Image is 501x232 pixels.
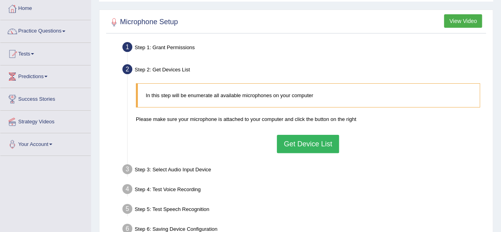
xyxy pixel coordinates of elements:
button: Get Device List [277,135,339,153]
a: Success Stories [0,88,91,108]
div: Step 4: Test Voice Recording [119,182,489,199]
a: Tests [0,43,91,63]
a: Practice Questions [0,20,91,40]
button: View Video [444,14,482,28]
a: Strategy Videos [0,111,91,130]
div: Step 2: Get Devices List [119,62,489,79]
div: Step 5: Test Speech Recognition [119,201,489,219]
a: Your Account [0,133,91,153]
div: Step 3: Select Audio Input Device [119,162,489,179]
p: Please make sure your microphone is attached to your computer and click the button on the right [136,115,480,123]
h2: Microphone Setup [108,16,178,28]
div: Step 1: Grant Permissions [119,40,489,57]
a: Predictions [0,65,91,85]
blockquote: In this step will be enumerate all available microphones on your computer [136,83,480,107]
